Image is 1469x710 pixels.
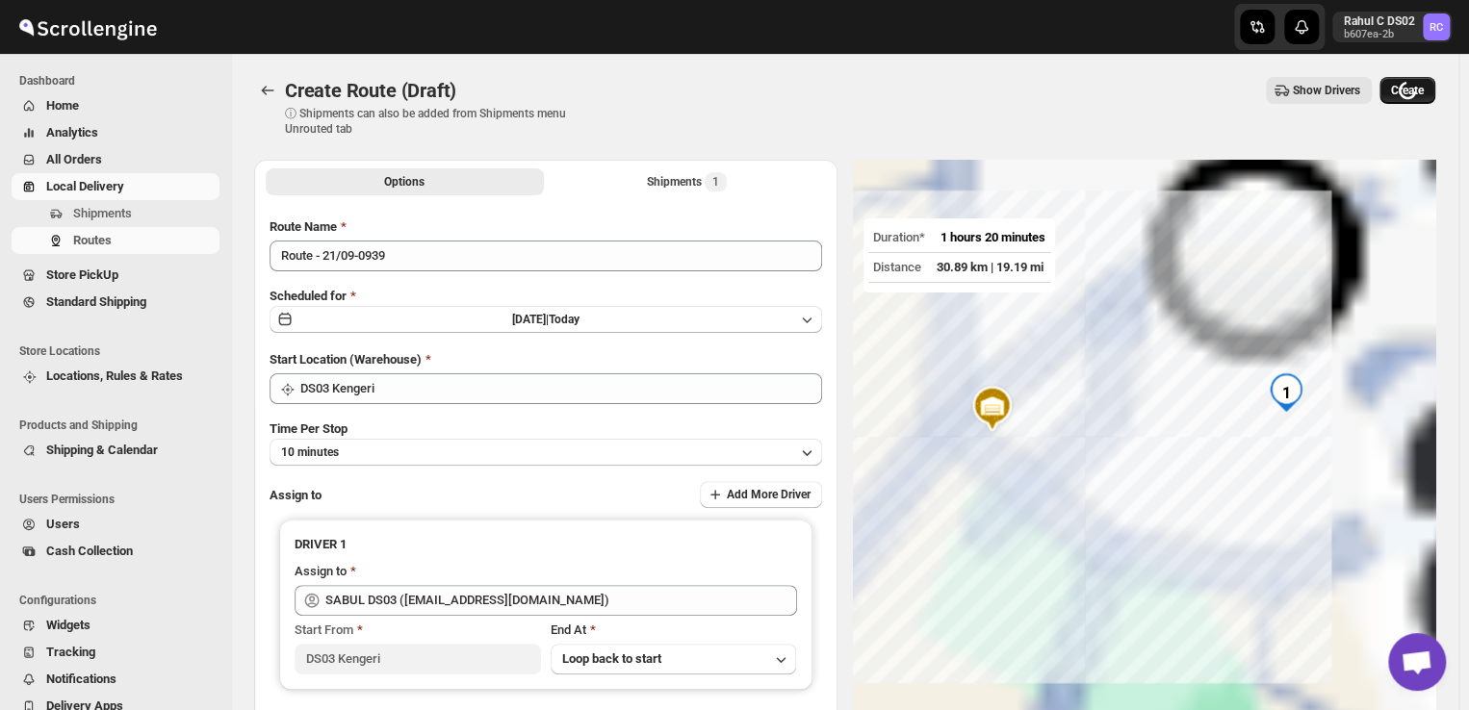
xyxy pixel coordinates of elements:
[551,644,797,674] button: Loop back to start
[937,260,1044,274] span: 30.89 km | 19.19 mi
[12,146,219,173] button: All Orders
[285,106,588,137] p: ⓘ Shipments can also be added from Shipments menu Unrouted tab
[266,168,544,195] button: All Route Options
[1423,13,1450,40] span: Rahul C DS02
[46,267,118,282] span: Store PickUp
[295,562,347,581] div: Assign to
[1266,77,1372,104] button: Show Drivers
[270,306,822,333] button: [DATE]|Today
[15,3,160,51] img: ScrollEngine
[384,174,425,190] span: Options
[12,666,219,693] button: Notifications
[1430,21,1443,34] text: RC
[270,439,822,466] button: 10 minutes
[700,481,822,508] button: Add More Driver
[19,593,221,608] span: Configurations
[1332,12,1452,42] button: User menu
[1344,13,1415,29] p: Rahul C DS02
[46,294,146,309] span: Standard Shipping
[12,437,219,464] button: Shipping & Calendar
[46,672,116,686] span: Notifications
[46,125,98,139] span: Analytics
[19,418,221,433] span: Products and Shipping
[727,487,811,502] span: Add More Driver
[12,227,219,254] button: Routes
[549,313,580,326] span: Today
[873,230,925,244] span: Duration*
[1293,83,1360,98] span: Show Drivers
[12,119,219,146] button: Analytics
[19,73,221,89] span: Dashboard
[270,352,422,367] span: Start Location (Warehouse)
[295,535,797,554] h3: DRIVER 1
[12,511,219,538] button: Users
[285,79,456,102] span: Create Route (Draft)
[46,443,158,457] span: Shipping & Calendar
[270,219,337,234] span: Route Name
[512,313,549,326] span: [DATE] |
[46,645,95,659] span: Tracking
[19,343,221,359] span: Store Locations
[12,639,219,666] button: Tracking
[12,363,219,390] button: Locations, Rules & Rates
[551,621,797,640] div: End At
[548,168,826,195] button: Selected Shipments
[295,622,353,637] span: Start From
[1388,633,1446,691] div: Open chat
[46,618,90,632] span: Widgets
[281,444,339,460] span: 10 minutes
[270,289,347,303] span: Scheduled for
[46,179,124,193] span: Local Delivery
[19,492,221,507] span: Users Permissions
[270,488,322,502] span: Assign to
[873,260,921,274] span: Distance
[562,651,661,666] span: Loop back to start
[254,77,281,104] button: Routes
[73,206,132,220] span: Shipments
[647,172,727,191] div: Shipments
[12,538,219,565] button: Cash Collection
[46,517,80,531] span: Users
[46,152,102,166] span: All Orders
[270,421,348,436] span: Time Per Stop
[325,585,797,616] input: Search assignee
[300,373,822,404] input: Search location
[46,544,133,558] span: Cash Collection
[270,241,822,271] input: Eg: Bengaluru Route
[46,368,183,383] span: Locations, Rules & Rates
[46,98,79,113] span: Home
[1344,29,1415,40] p: b607ea-2b
[12,200,219,227] button: Shipments
[12,612,219,639] button: Widgets
[712,174,719,190] span: 1
[941,230,1045,244] span: 1 hours 20 minutes
[73,233,112,247] span: Routes
[12,92,219,119] button: Home
[1267,373,1305,412] div: 1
